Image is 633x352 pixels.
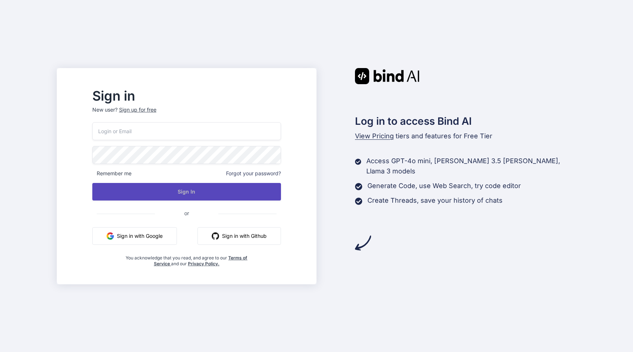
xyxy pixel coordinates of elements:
span: Remember me [92,170,132,177]
span: View Pricing [355,132,394,140]
p: Generate Code, use Web Search, try code editor [367,181,521,191]
h2: Log in to access Bind AI [355,113,576,129]
span: or [155,204,218,222]
button: Sign In [92,183,281,201]
p: Access GPT-4o mini, [PERSON_NAME] 3.5 [PERSON_NAME], Llama 3 models [366,156,576,176]
a: Privacy Policy. [188,261,219,266]
h2: Sign in [92,90,281,102]
a: Terms of Service [154,255,248,266]
img: Bind AI logo [355,68,419,84]
img: arrow [355,235,371,251]
img: github [212,232,219,240]
p: New user? [92,106,281,122]
div: You acknowledge that you read, and agree to our and our [124,251,250,267]
button: Sign in with Github [197,227,281,245]
div: Sign up for free [119,106,156,113]
p: tiers and features for Free Tier [355,131,576,141]
span: Forgot your password? [226,170,281,177]
img: google [107,232,114,240]
input: Login or Email [92,122,281,140]
p: Create Threads, save your history of chats [367,195,503,206]
button: Sign in with Google [92,227,177,245]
